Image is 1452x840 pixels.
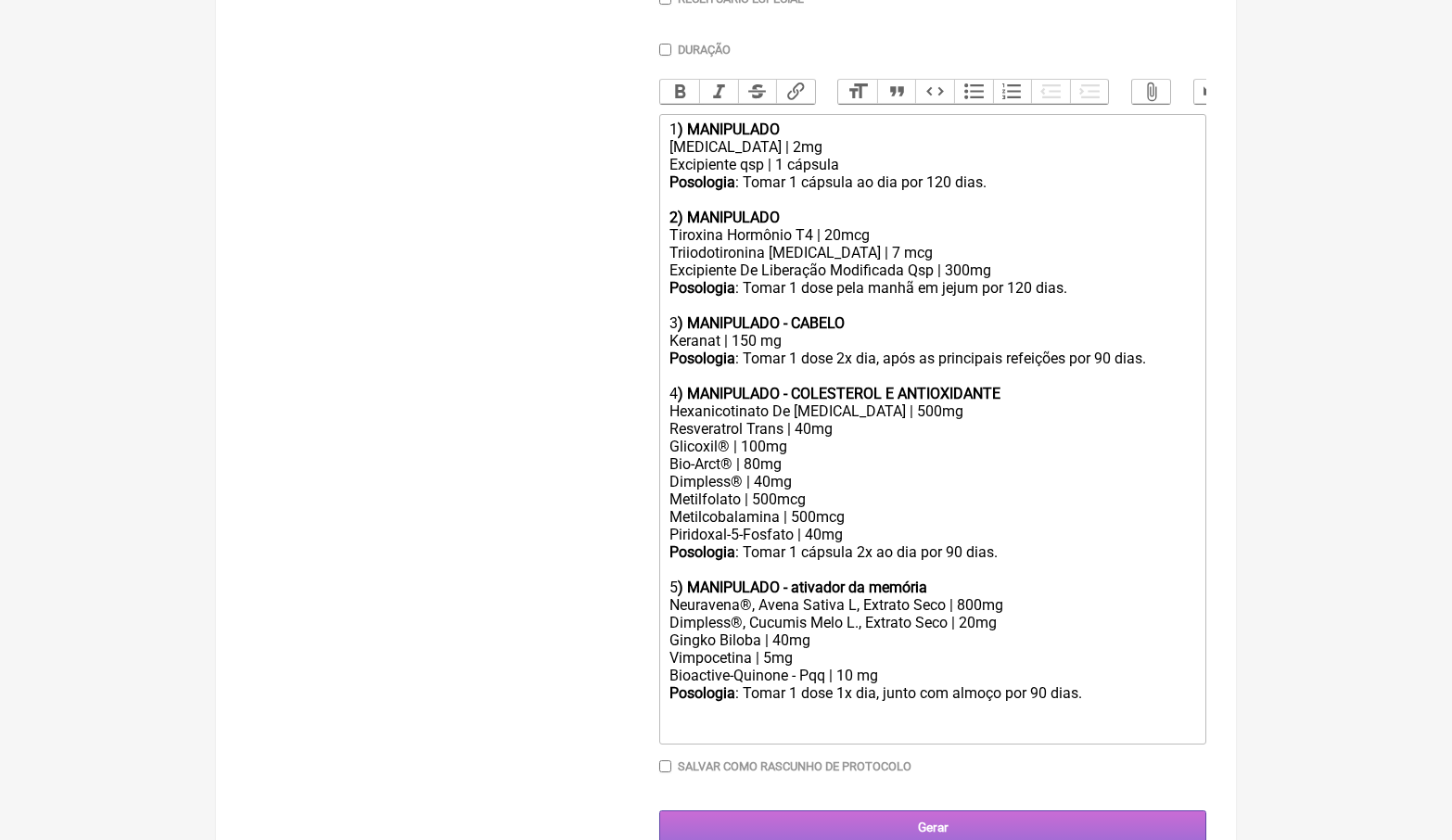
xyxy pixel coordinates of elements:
label: Duração [678,43,731,57]
strong: Posologia [669,173,735,191]
strong: Posologia [669,350,735,367]
strong: Posologia [669,684,735,702]
strong: 2) MANIPULADO [669,209,780,226]
div: 4 [669,385,1196,402]
div: : Tomar 1 cápsula 2x ao dia por 90 dias. [669,543,1196,561]
button: Italic [699,80,738,104]
div: Tiroxina Hormônio T4 | 20mcg [669,226,1196,244]
div: Excipiente De Liberação Modificada Qsp | 300mg [669,261,1196,279]
strong: Posologia [669,279,735,297]
div: Excipiente qsp | 1 cápsula [669,156,1196,173]
button: Code [915,80,954,104]
button: Attach Files [1132,80,1171,104]
div: Metilcobalamina | 500mcg [669,508,1196,526]
button: Link [776,80,815,104]
div: Hexanicotinato De [MEDICAL_DATA] | 500mg [669,402,1196,420]
div: : Tomar 1 dose 2x dia, após as principais refeições por 90 dias. [669,350,1196,385]
button: Quote [877,80,916,104]
div: : Tomar 1 dose pela manhã em jejum por 120 dias. 3 [669,279,1196,332]
div: 1 [669,121,1196,138]
div: Bio-Arct® | 80mg Dimpless® | 40mg [669,455,1196,490]
button: Strikethrough [738,80,777,104]
button: Heading [838,80,877,104]
strong: ) MANIPULADO - ativador da memória [678,579,927,596]
div: Triiodotironina [MEDICAL_DATA] | 7 mcg [669,244,1196,261]
div: Neuravena®, Avena Sativa L, Extrato Seco | 800mg [669,596,1196,614]
div: 5 [669,561,1196,596]
label: Salvar como rascunho de Protocolo [678,759,911,773]
strong: ) MANIPULADO - COLESTEROL E ANTIOXIDANTE [678,385,1000,402]
div: Resveratrol Trans | 40mg Glicoxil® | 100mg [669,420,1196,455]
div: Metilfolato | 500mcg [669,490,1196,508]
button: Bullets [954,80,993,104]
div: Keranat | 150 mg [669,332,1196,350]
button: Decrease Level [1031,80,1070,104]
div: : Tomar 1 cápsula ao dia por 120 dias. [669,173,1196,209]
div: Dimpless®, Cucumis Melo L., Extrato Seco | 20mg Gingko Biloba | 40mg Vimpocetina | 5mg Bioactive-... [669,614,1196,684]
div: Piridoxal-5-Fosfato | 40mg [669,526,1196,543]
strong: ) MANIPULADO - CABELO [678,314,845,332]
button: Bold [660,80,699,104]
strong: Posologia [669,543,735,561]
button: Increase Level [1070,80,1109,104]
button: Numbers [993,80,1032,104]
div: : Tomar 1 dose 1x dia, junto com almoço por 90 dias. [669,684,1196,702]
button: Undo [1194,80,1233,104]
div: [MEDICAL_DATA] | 2mg [669,138,1196,156]
strong: ) MANIPULADO [678,121,780,138]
